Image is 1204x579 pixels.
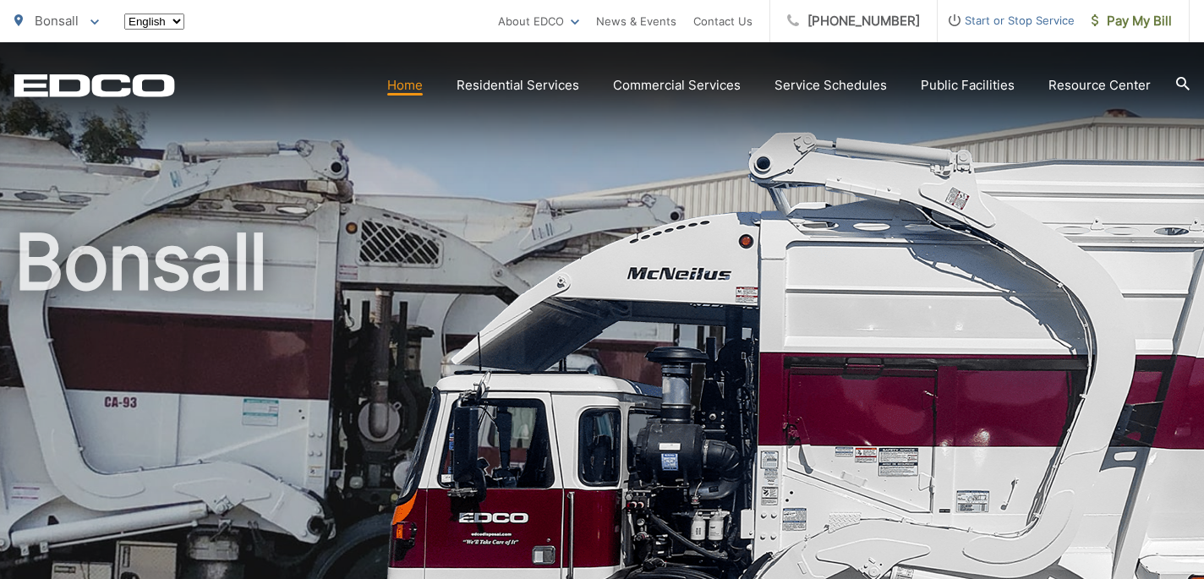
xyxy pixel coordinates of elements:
span: Bonsall [35,13,79,29]
a: Service Schedules [774,75,887,96]
a: Contact Us [693,11,752,31]
a: About EDCO [498,11,579,31]
select: Select a language [124,14,184,30]
a: Resource Center [1048,75,1151,96]
span: Pay My Bill [1092,11,1172,31]
a: News & Events [596,11,676,31]
a: Commercial Services [613,75,741,96]
a: Home [387,75,423,96]
a: EDCD logo. Return to the homepage. [14,74,175,97]
a: Residential Services [457,75,579,96]
a: Public Facilities [921,75,1015,96]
